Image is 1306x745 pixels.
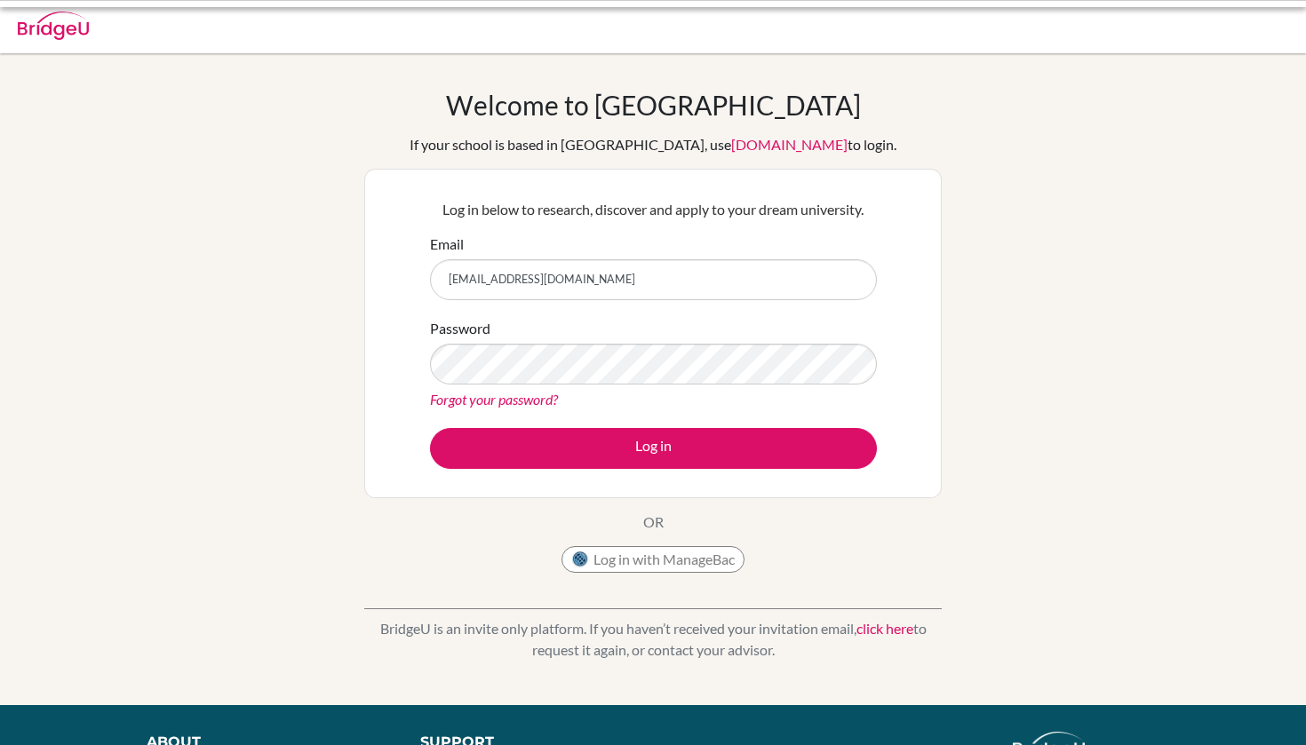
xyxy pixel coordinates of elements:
[856,620,913,637] a: click here
[18,12,89,40] img: Bridge-U
[410,134,896,155] div: If your school is based in [GEOGRAPHIC_DATA], use to login.
[446,89,861,121] h1: Welcome to [GEOGRAPHIC_DATA]
[430,199,877,220] p: Log in below to research, discover and apply to your dream university.
[643,511,664,533] p: OR
[430,391,558,408] a: Forgot your password?
[364,618,942,661] p: BridgeU is an invite only platform. If you haven’t received your invitation email, to request it ...
[731,136,848,153] a: [DOMAIN_NAME]
[430,234,464,255] label: Email
[430,428,877,469] button: Log in
[430,318,490,339] label: Password
[561,546,745,573] button: Log in with ManageBac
